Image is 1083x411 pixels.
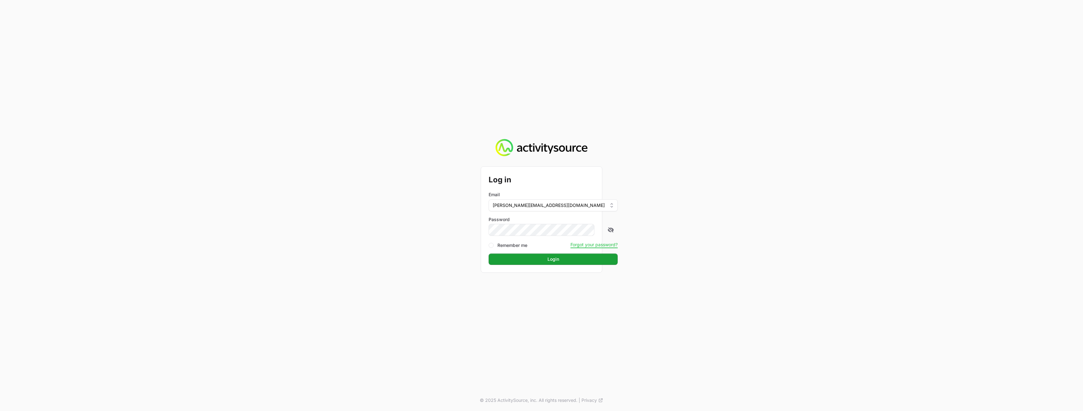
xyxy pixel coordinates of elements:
[493,202,605,208] span: [PERSON_NAME][EMAIL_ADDRESS][DOMAIN_NAME]
[489,254,618,265] button: Login
[496,139,587,157] img: Activity Source
[489,174,618,186] h2: Log in
[480,397,577,403] p: © 2025 ActivitySource, inc. All rights reserved.
[579,397,580,403] span: |
[570,242,618,248] button: Forgot your password?
[581,397,603,403] a: Privacy
[489,191,500,198] label: Email
[489,199,618,211] button: [PERSON_NAME][EMAIL_ADDRESS][DOMAIN_NAME]
[497,242,527,248] label: Remember me
[492,255,614,263] span: Login
[489,216,618,223] label: Password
